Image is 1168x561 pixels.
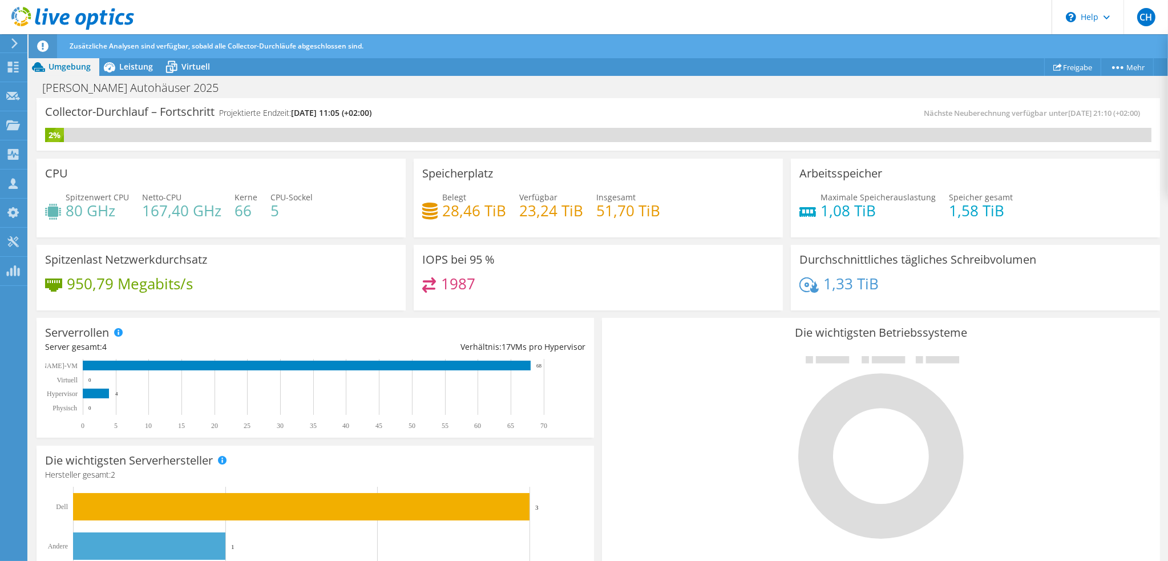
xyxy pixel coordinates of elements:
span: Maximale Speicherauslastung [821,192,936,203]
h4: 1,58 TiB [949,204,1013,217]
h4: Projektierte Endzeit: [219,107,371,119]
div: 2% [45,129,64,142]
text: 20 [211,422,218,430]
a: Freigabe [1044,58,1101,76]
div: Verhältnis: VMs pro Hypervisor [316,341,586,353]
svg: \n [1066,12,1076,22]
h3: Durchschnittliches tägliches Schreibvolumen [799,253,1036,266]
h4: 950,79 Megabits/s [67,277,193,290]
text: 0 [88,377,91,383]
a: Mehr [1101,58,1154,76]
text: Dell [56,503,68,511]
span: Nächste Neuberechnung verfügbar unter [924,108,1146,118]
h1: [PERSON_NAME] Autohäuser 2025 [37,82,236,94]
span: Netto-CPU [142,192,181,203]
text: 4 [115,391,118,397]
span: Insgesamt [596,192,636,203]
h3: Serverrollen [45,326,109,339]
h3: CPU [45,167,68,180]
div: Server gesamt: [45,341,316,353]
text: 45 [375,422,382,430]
span: CH [1137,8,1155,26]
text: 0 [81,422,84,430]
h4: Hersteller gesamt: [45,469,585,481]
text: 60 [474,422,481,430]
h4: 66 [235,204,257,217]
text: 15 [178,422,185,430]
span: Leistung [119,61,153,72]
text: Physisch [52,404,77,412]
text: 5 [114,422,118,430]
h4: 1,33 TiB [823,277,879,290]
h3: Spitzenlast Netzwerkdurchsatz [45,253,207,266]
text: 70 [540,422,547,430]
text: 65 [507,422,514,430]
h4: 167,40 GHz [142,204,221,217]
span: [DATE] 21:10 (+02:00) [1068,108,1140,118]
text: 1 [231,543,235,550]
h3: Arbeitsspeicher [799,167,882,180]
h3: Die wichtigsten Serverhersteller [45,454,213,467]
span: 17 [502,341,511,352]
text: 3 [535,504,539,511]
span: Verfügbar [519,192,557,203]
span: Umgebung [49,61,91,72]
text: Hypervisor [47,390,78,398]
span: Virtuell [181,61,210,72]
h3: Die wichtigsten Betriebssysteme [611,326,1151,339]
text: 25 [244,422,250,430]
h4: 28,46 TiB [442,204,506,217]
text: 35 [310,422,317,430]
span: Belegt [442,192,466,203]
text: Andere [48,542,68,550]
span: Zusätzliche Analysen sind verfügbar, sobald alle Collector-Durchläufe abgeschlossen sind. [70,41,363,51]
text: 68 [536,363,542,369]
h4: 80 GHz [66,204,129,217]
text: 30 [277,422,284,430]
h3: IOPS bei 95 % [422,253,495,266]
h4: 5 [270,204,313,217]
span: 4 [102,341,107,352]
h4: 1,08 TiB [821,204,936,217]
h4: 1987 [441,277,475,290]
text: 40 [342,422,349,430]
text: 55 [442,422,448,430]
span: 2 [111,469,115,480]
span: Spitzenwert CPU [66,192,129,203]
span: [DATE] 11:05 (+02:00) [291,107,371,118]
span: Speicher gesamt [949,192,1013,203]
text: Virtuell [56,376,78,384]
text: 50 [409,422,415,430]
text: 0 [88,405,91,411]
h3: Speicherplatz [422,167,493,180]
h4: 51,70 TiB [596,204,660,217]
text: 10 [145,422,152,430]
span: Kerne [235,192,257,203]
span: CPU-Sockel [270,192,313,203]
h4: 23,24 TiB [519,204,583,217]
